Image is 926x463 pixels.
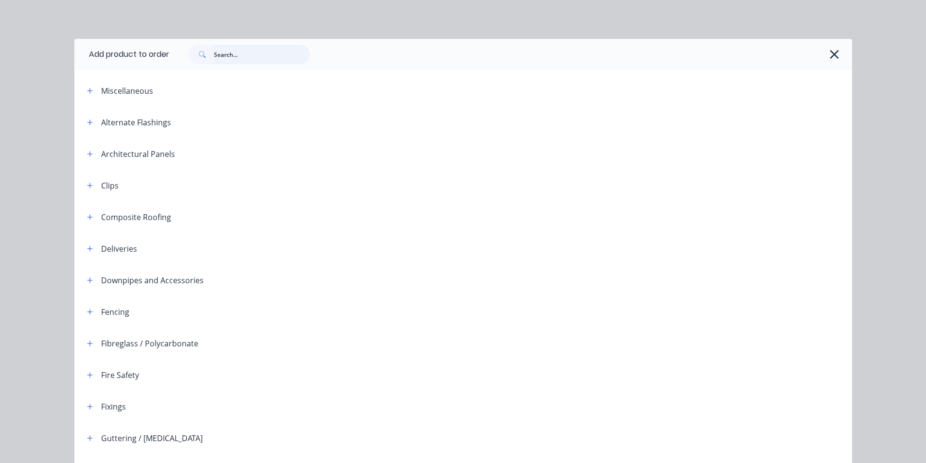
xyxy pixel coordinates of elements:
[214,45,310,64] input: Search...
[101,369,139,381] div: Fire Safety
[101,306,129,318] div: Fencing
[101,401,126,412] div: Fixings
[101,180,119,191] div: Clips
[101,338,198,349] div: Fibreglass / Polycarbonate
[101,148,175,160] div: Architectural Panels
[101,243,137,255] div: Deliveries
[101,432,203,444] div: Guttering / [MEDICAL_DATA]
[101,274,204,286] div: Downpipes and Accessories
[74,39,169,70] div: Add product to order
[101,117,171,128] div: Alternate Flashings
[101,85,153,97] div: Miscellaneous
[101,211,171,223] div: Composite Roofing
